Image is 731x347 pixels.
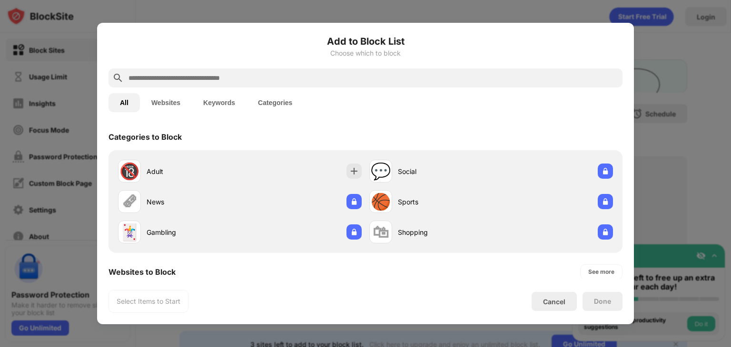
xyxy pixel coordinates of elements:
[192,93,247,112] button: Keywords
[109,267,176,277] div: Websites to Block
[119,162,139,181] div: 🔞
[140,93,192,112] button: Websites
[588,267,614,277] div: See more
[371,162,391,181] div: 💬
[109,49,622,57] div: Choose which to block
[373,222,389,242] div: 🛍
[594,298,611,305] div: Done
[398,166,491,176] div: Social
[117,297,180,306] div: Select Items to Start
[121,192,138,212] div: 🗞
[147,227,240,237] div: Gambling
[147,166,240,176] div: Adult
[109,93,140,112] button: All
[112,72,124,84] img: search.svg
[371,192,391,212] div: 🏀
[247,93,304,112] button: Categories
[398,227,491,237] div: Shopping
[119,222,139,242] div: 🃏
[109,34,622,48] h6: Add to Block List
[398,197,491,207] div: Sports
[109,132,182,142] div: Categories to Block
[543,298,565,306] div: Cancel
[147,197,240,207] div: News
